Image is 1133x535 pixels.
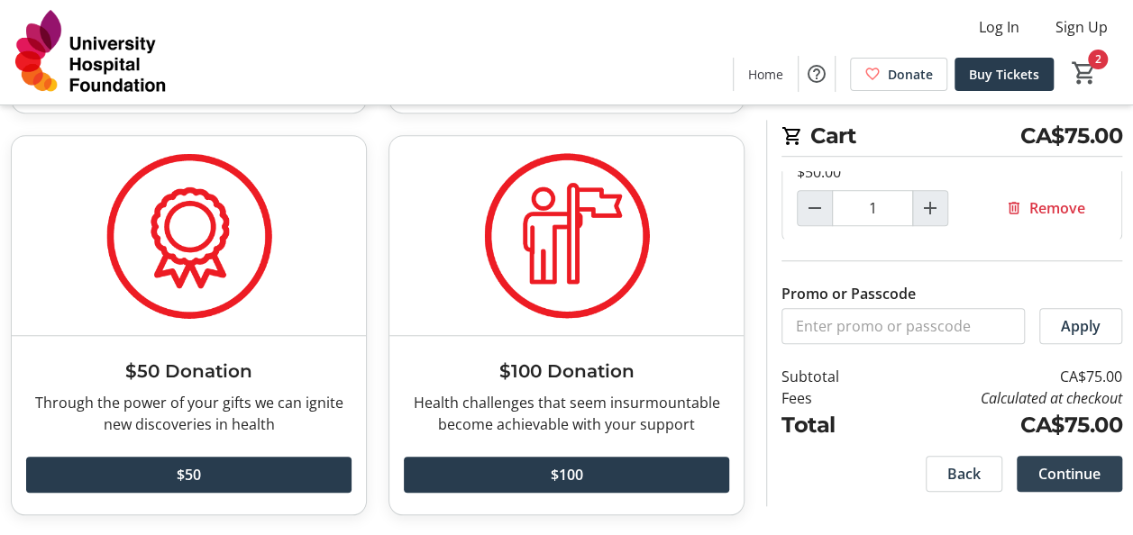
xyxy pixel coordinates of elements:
[797,161,1107,183] div: $50.00
[1020,120,1122,152] span: CA$75.00
[888,65,933,84] span: Donate
[1061,315,1101,337] span: Apply
[880,387,1122,409] td: Calculated at checkout
[781,366,880,387] td: Subtotal
[748,65,783,84] span: Home
[1055,16,1108,38] span: Sign Up
[1038,463,1101,485] span: Continue
[947,463,981,485] span: Back
[734,58,798,91] a: Home
[926,456,1002,492] button: Back
[880,366,1122,387] td: CA$75.00
[26,457,352,493] button: $50
[1041,13,1122,41] button: Sign Up
[969,65,1039,84] span: Buy Tickets
[389,136,744,335] img: $100 Donation
[832,190,913,226] input: Festival of Trees Santa's Breakfast Adult Ticket (Age 13+) Quantity
[964,13,1034,41] button: Log In
[1017,456,1122,492] button: Continue
[913,191,947,225] button: Increment by one
[781,409,880,441] td: Total
[26,358,352,385] h3: $50 Donation
[781,308,1025,344] input: Enter promo or passcode
[781,120,1122,157] h2: Cart
[11,7,171,97] img: University Hospital Foundation's Logo
[1039,308,1122,344] button: Apply
[551,464,583,485] span: $100
[1068,57,1101,89] button: Cart
[404,457,729,493] button: $100
[177,464,201,485] span: $50
[880,409,1122,441] td: CA$75.00
[404,358,729,385] h3: $100 Donation
[799,56,835,92] button: Help
[984,190,1107,226] button: Remove
[404,392,729,435] div: Health challenges that seem insurmountable become achievable with your support
[781,283,916,304] label: Promo or Passcode
[850,58,947,91] a: Donate
[26,392,352,435] div: Through the power of your gifts we can ignite new discoveries in health
[1029,197,1085,219] span: Remove
[955,58,1054,91] a: Buy Tickets
[798,191,832,225] button: Decrement by one
[781,387,880,409] td: Fees
[979,16,1019,38] span: Log In
[12,136,366,335] img: $50 Donation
